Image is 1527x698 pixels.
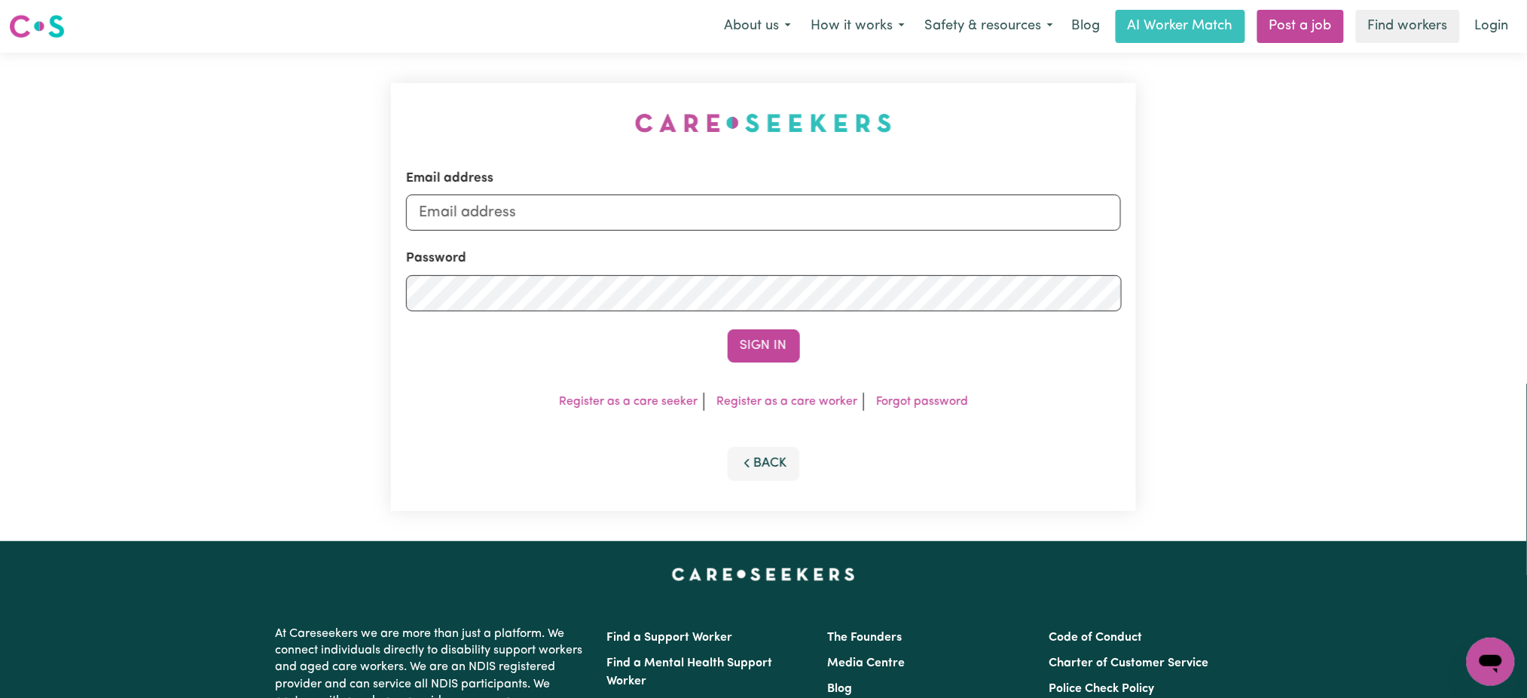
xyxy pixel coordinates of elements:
button: Safety & resources [915,11,1063,42]
button: How it works [801,11,915,42]
label: Email address [406,169,493,188]
a: Careseekers logo [9,9,65,44]
a: Find workers [1356,10,1460,43]
a: Code of Conduct [1049,632,1142,644]
button: About us [714,11,801,42]
button: Back [728,447,800,480]
img: Careseekers logo [9,13,65,40]
button: Sign In [728,329,800,363]
a: Careseekers home page [672,568,855,580]
a: AI Worker Match [1116,10,1245,43]
a: Login [1466,10,1518,43]
label: Password [406,249,466,268]
a: Find a Mental Health Support Worker [607,657,773,687]
iframe: Button to launch messaging window [1467,638,1515,686]
a: Police Check Policy [1049,683,1154,695]
a: Register as a care worker [716,396,857,408]
a: Forgot password [876,396,968,408]
a: Charter of Customer Service [1049,657,1208,669]
a: Find a Support Worker [607,632,733,644]
a: Blog [1063,10,1110,43]
a: Blog [828,683,853,695]
a: Register as a care seeker [559,396,698,408]
input: Email address [406,194,1122,231]
a: Media Centre [828,657,906,669]
a: The Founders [828,632,902,644]
a: Post a job [1257,10,1344,43]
